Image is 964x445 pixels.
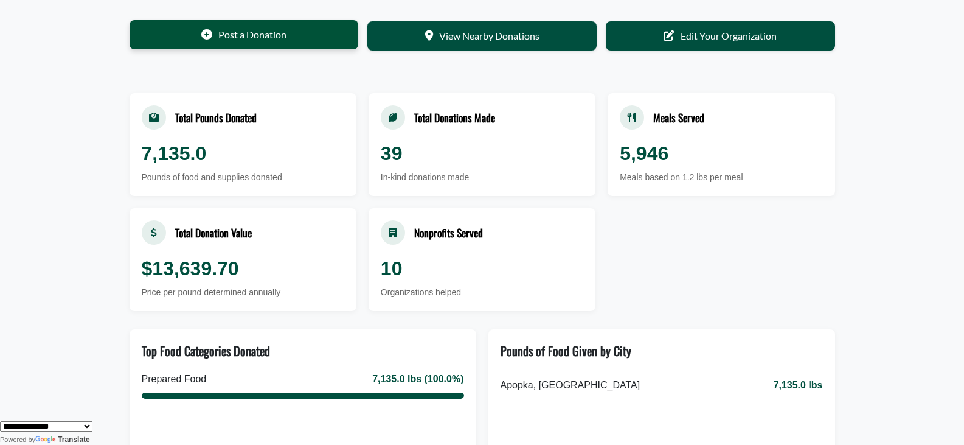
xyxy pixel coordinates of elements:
[372,372,463,387] div: 7,135.0 lbs (100.0%)
[414,110,495,125] div: Total Donations Made
[620,171,822,184] div: Meals based on 1.2 lbs per meal
[381,171,583,184] div: In-kind donations made
[501,378,640,393] span: Apopka, [GEOGRAPHIC_DATA]
[620,139,822,168] div: 5,946
[35,435,90,444] a: Translate
[653,110,704,125] div: Meals Served
[414,225,483,240] div: Nonprofits Served
[130,20,359,49] a: Post a Donation
[367,21,597,51] a: View Nearby Donations
[35,436,58,444] img: Google Translate
[175,110,257,125] div: Total Pounds Donated
[142,372,207,387] div: Prepared Food
[774,378,823,393] span: 7,135.0 lbs
[142,342,270,360] div: Top Food Categories Donated
[142,286,344,299] div: Price per pound determined annually
[142,254,344,283] div: $13,639.70
[381,139,583,168] div: 39
[175,225,252,240] div: Total Donation Value
[501,342,631,360] div: Pounds of Food Given by City
[142,171,344,184] div: Pounds of food and supplies donated
[381,254,583,283] div: 10
[142,139,344,168] div: 7,135.0
[606,21,835,51] a: Edit Your Organization
[381,286,583,299] div: Organizations helped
